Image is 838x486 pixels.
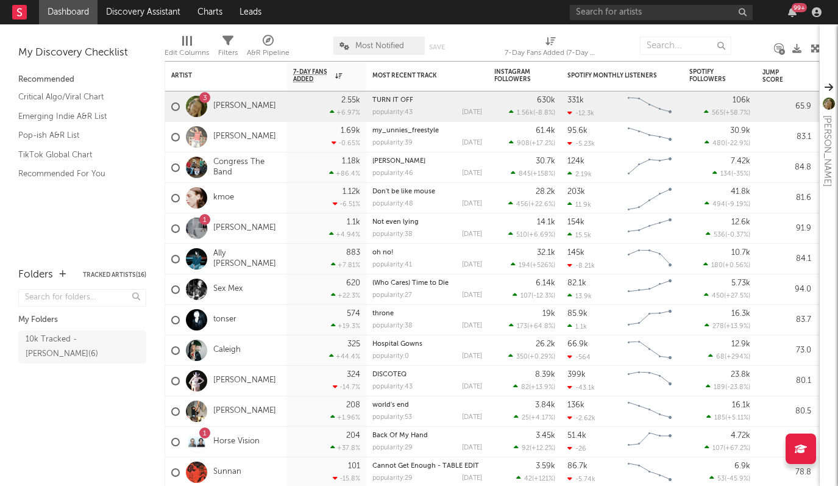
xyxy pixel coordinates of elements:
[570,5,753,20] input: Search for artists
[514,444,555,452] div: ( )
[622,274,677,305] svg: Chart title
[705,322,750,330] div: ( )
[509,109,555,116] div: ( )
[347,371,360,379] div: 324
[731,279,750,287] div: 5.73k
[372,432,482,439] div: Back Of My Hand
[536,127,555,135] div: 61.4k
[347,340,360,348] div: 325
[705,444,750,452] div: ( )
[709,474,750,482] div: ( )
[726,323,748,330] span: +13.9 %
[333,474,360,482] div: -15.8 %
[18,331,146,363] a: 10k Tracked - [PERSON_NAME](6)
[622,305,677,335] svg: Chart title
[535,371,555,379] div: 8.39k
[18,110,134,123] a: Emerging Indie A&R List
[18,148,134,162] a: TikTok Global Chart
[372,249,482,256] div: oh no!
[536,279,555,287] div: 6.14k
[533,171,553,177] span: +158 %
[622,244,677,274] svg: Chart title
[731,157,750,165] div: 7.42k
[733,171,748,177] span: -35 %
[513,291,555,299] div: ( )
[567,201,591,209] div: 11.9k
[706,230,750,238] div: ( )
[331,291,360,299] div: +22.3 %
[18,46,146,60] div: My Discovery Checklist
[622,335,677,366] svg: Chart title
[346,279,360,287] div: 620
[372,463,482,470] div: Cannot Get Enough - TABLE EDIT
[762,252,811,266] div: 84.1
[762,465,811,480] div: 78.8
[731,340,750,348] div: 12.9k
[726,293,748,299] span: +27.5 %
[567,72,659,79] div: Spotify Monthly Listeners
[711,262,723,269] span: 180
[372,170,413,177] div: popularity: 46
[706,383,750,391] div: ( )
[213,315,236,325] a: tonser
[293,68,332,83] span: 7-Day Fans Added
[716,354,725,360] span: 68
[372,127,482,134] div: my_unnies_freestyle
[725,262,748,269] span: +0.56 %
[18,313,146,327] div: My Folders
[462,445,482,451] div: [DATE]
[347,310,360,318] div: 574
[731,371,750,379] div: 23.8k
[567,140,595,148] div: -5.23k
[727,384,748,391] span: -23.8 %
[567,279,586,287] div: 82.1k
[529,232,553,238] span: +6.69 %
[640,37,731,55] input: Search...
[622,183,677,213] svg: Chart title
[536,188,555,196] div: 28.2k
[372,402,409,409] a: world's end
[788,7,797,17] button: 99+
[372,414,412,421] div: popularity: 53
[372,97,413,104] a: TURN IT OFF
[83,272,146,278] button: Tracked Artists(16)
[531,140,553,147] span: +17.2 %
[727,232,748,238] span: -0.37 %
[213,132,276,142] a: [PERSON_NAME]
[725,110,748,116] span: +58.7 %
[705,200,750,208] div: ( )
[712,323,724,330] span: 278
[372,219,482,226] div: Not even lying
[567,292,592,300] div: 13.9k
[372,341,482,348] div: Hospital Gowns
[331,322,360,330] div: +19.3 %
[567,170,592,178] div: 2.19k
[372,201,413,207] div: popularity: 48
[704,109,750,116] div: ( )
[511,170,555,177] div: ( )
[516,201,528,208] span: 456
[704,291,750,299] div: ( )
[372,432,428,439] a: Back Of My Hand
[372,97,482,104] div: TURN IT OFF
[567,445,586,452] div: -26
[330,109,360,116] div: +6.97 %
[372,231,413,238] div: popularity: 38
[762,404,811,419] div: 80.5
[762,99,811,114] div: 65.9
[347,218,360,226] div: 1.1k
[727,140,748,147] span: -22.9 %
[535,110,553,116] span: -8.8 %
[567,310,588,318] div: 85.9k
[372,371,407,378] a: DISCOTEQ
[705,139,750,147] div: ( )
[542,310,555,318] div: 19k
[530,354,553,360] span: +0.29 %
[213,157,281,178] a: Congress The Band
[727,415,748,421] span: +5.11 %
[372,280,449,287] a: (Who Cares) Time to Die
[534,476,553,482] span: +121 %
[531,384,553,391] span: +13.9 %
[330,444,360,452] div: +37.8 %
[522,445,530,452] span: 92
